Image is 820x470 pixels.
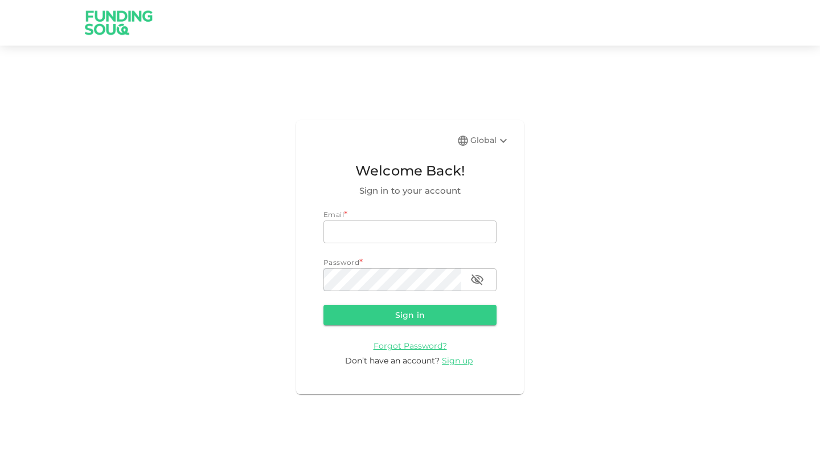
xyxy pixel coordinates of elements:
[323,160,497,182] span: Welcome Back!
[323,305,497,325] button: Sign in
[345,355,440,366] span: Don’t have an account?
[323,258,359,267] span: Password
[323,220,497,243] input: email
[323,184,497,198] span: Sign in to your account
[323,210,344,219] span: Email
[470,134,510,148] div: Global
[374,340,447,351] a: Forgot Password?
[442,355,473,366] span: Sign up
[323,268,461,291] input: password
